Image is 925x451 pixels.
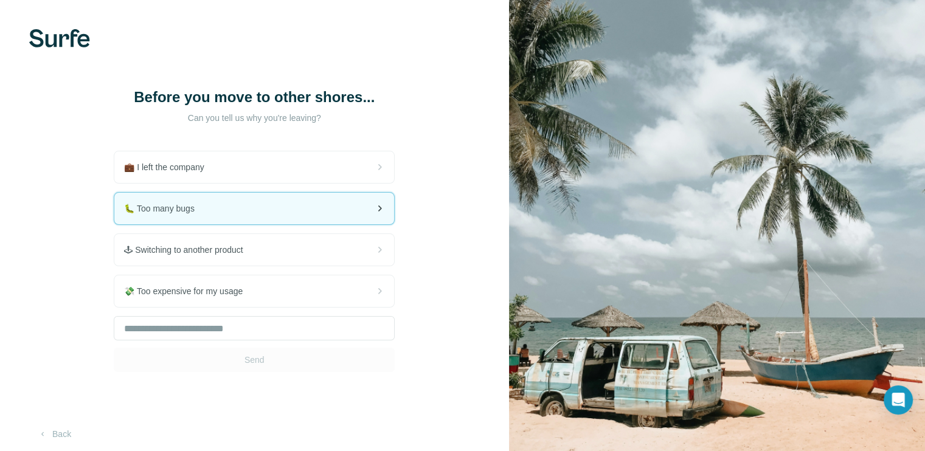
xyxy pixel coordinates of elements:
p: Can you tell us why you're leaving? [133,112,376,124]
div: Open Intercom Messenger [884,385,913,415]
span: 🕹 Switching to another product [124,244,252,256]
span: 💼 I left the company [124,161,213,173]
span: 💸 Too expensive for my usage [124,285,252,297]
span: 🐛 Too many bugs [124,202,204,215]
button: Back [29,423,80,445]
h1: Before you move to other shores... [133,88,376,107]
img: Surfe's logo [29,29,90,47]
